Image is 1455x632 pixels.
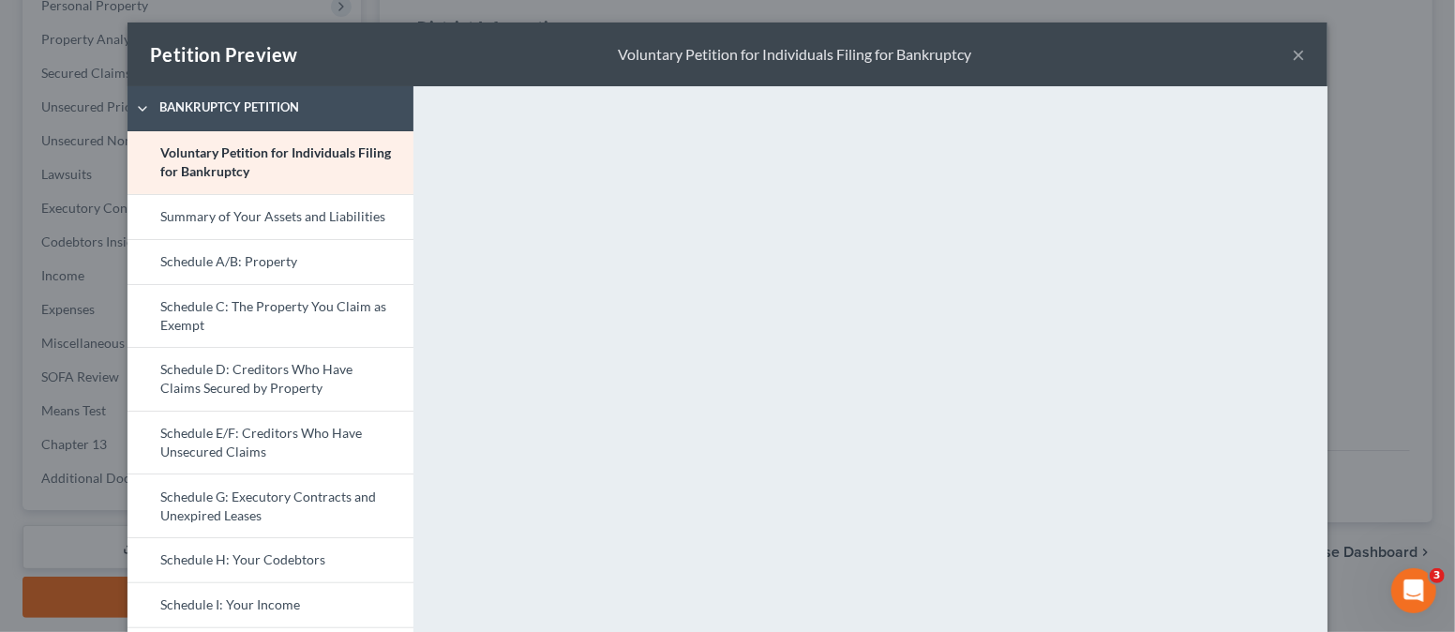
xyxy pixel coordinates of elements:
[127,131,413,194] a: Voluntary Petition for Individuals Filing for Bankruptcy
[127,194,413,239] a: Summary of Your Assets and Liabilities
[127,239,413,284] a: Schedule A/B: Property
[1292,43,1305,66] button: ×
[127,284,413,348] a: Schedule C: The Property You Claim as Exempt
[1391,568,1436,613] iframe: Intercom live chat
[150,41,297,68] div: Petition Preview
[127,86,413,131] a: Bankruptcy Petition
[618,44,971,66] div: Voluntary Petition for Individuals Filing for Bankruptcy
[127,582,413,627] a: Schedule I: Your Income
[1430,568,1445,583] span: 3
[127,347,413,411] a: Schedule D: Creditors Who Have Claims Secured by Property
[127,537,413,582] a: Schedule H: Your Codebtors
[150,98,415,117] span: Bankruptcy Petition
[127,411,413,474] a: Schedule E/F: Creditors Who Have Unsecured Claims
[127,474,413,537] a: Schedule G: Executory Contracts and Unexpired Leases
